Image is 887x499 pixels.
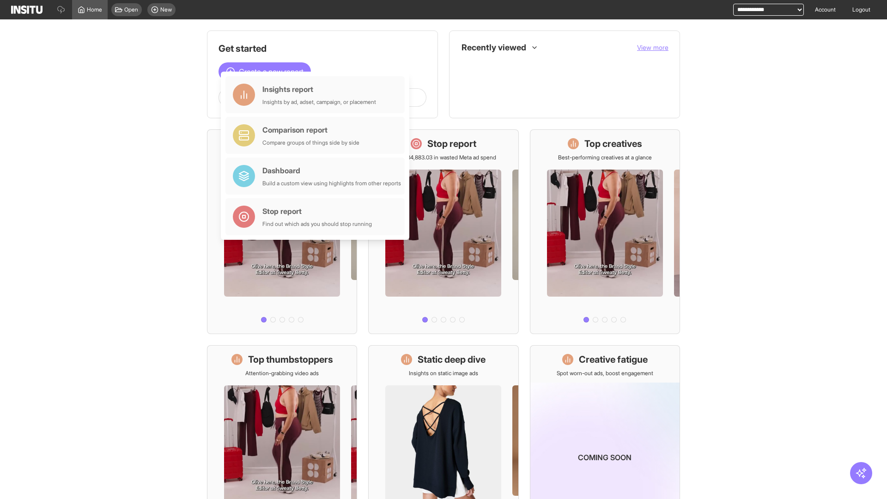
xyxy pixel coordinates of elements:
span: Create a new report [239,66,304,77]
div: Insights report [262,84,376,95]
a: Top creativesBest-performing creatives at a glance [530,129,680,334]
p: Best-performing creatives at a glance [558,154,652,161]
p: Insights on static image ads [409,370,478,377]
div: Comparison report [262,124,359,135]
div: Compare groups of things side by side [262,139,359,146]
span: Open [124,6,138,13]
div: Insights by ad, adset, campaign, or placement [262,98,376,106]
div: Find out which ads you should stop running [262,220,372,228]
div: Stop report [262,206,372,217]
h1: Static deep dive [418,353,486,366]
h1: Top thumbstoppers [248,353,333,366]
span: New [160,6,172,13]
h1: Top creatives [584,137,642,150]
h1: Get started [219,42,426,55]
div: Dashboard [262,165,401,176]
a: What's live nowSee all active ads instantly [207,129,357,334]
button: View more [637,43,668,52]
div: Build a custom view using highlights from other reports [262,180,401,187]
h1: Stop report [427,137,476,150]
span: View more [637,43,668,51]
span: Home [87,6,102,13]
p: Save £34,883.03 in wasted Meta ad spend [390,154,496,161]
p: Attention-grabbing video ads [245,370,319,377]
button: Create a new report [219,62,311,81]
img: Logo [11,6,43,14]
a: Stop reportSave £34,883.03 in wasted Meta ad spend [368,129,518,334]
